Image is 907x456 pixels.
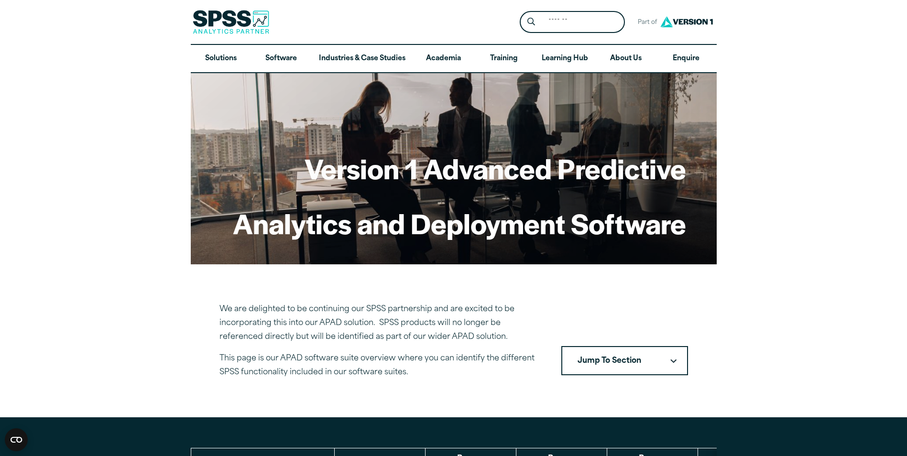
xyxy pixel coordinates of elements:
[522,13,540,31] button: Search magnifying glass icon
[670,359,677,363] svg: Downward pointing chevron
[520,11,625,33] form: Site Header Search Form
[251,45,311,73] a: Software
[191,45,717,73] nav: Desktop version of site main menu
[219,303,538,344] p: We are delighted to be continuing our SPSS partnership and are excited to be incorporating this i...
[658,13,715,31] img: Version1 Logo
[596,45,656,73] a: About Us
[219,352,538,380] p: This page is our APAD software suite overview where you can identify the different SPSS functiona...
[561,346,688,376] nav: Table of Contents
[473,45,534,73] a: Training
[413,45,473,73] a: Academia
[633,16,658,30] span: Part of
[561,346,688,376] button: Jump To SectionDownward pointing chevron
[233,150,686,187] h1: Version 1 Advanced Predictive
[534,45,596,73] a: Learning Hub
[311,45,413,73] a: Industries & Case Studies
[191,45,251,73] a: Solutions
[527,18,535,26] svg: Search magnifying glass icon
[233,205,686,242] h1: Analytics and Deployment Software
[656,45,716,73] a: Enquire
[5,428,28,451] button: Open CMP widget
[193,10,269,34] img: SPSS Analytics Partner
